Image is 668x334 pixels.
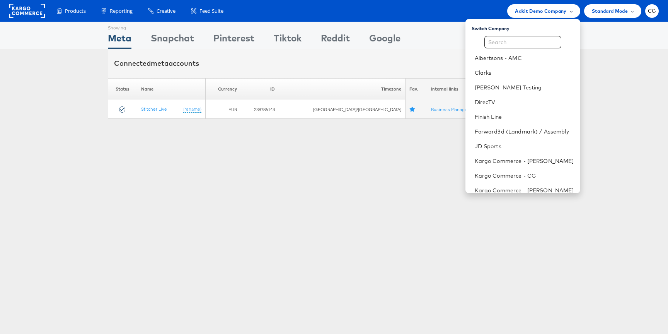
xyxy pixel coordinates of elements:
div: Tiktok [274,31,302,49]
div: Showing [108,22,131,31]
span: meta [151,59,169,68]
a: Forward3d (Landmark) / Assembly [475,128,574,135]
input: Search [484,36,561,48]
th: Name [137,78,205,100]
div: Pinterest [213,31,254,49]
a: Clarks [475,69,574,77]
a: Business Manager [431,106,473,112]
span: Products [65,7,86,15]
td: EUR [205,100,241,119]
td: [GEOGRAPHIC_DATA]/[GEOGRAPHIC_DATA] [279,100,406,119]
span: CG [648,9,656,14]
a: (rename) [183,106,201,113]
a: Kargo Commerce - CG [475,172,574,180]
a: [PERSON_NAME] Testing [475,84,574,91]
a: Finish Line [475,113,574,121]
span: Reporting [110,7,133,15]
div: Reddit [321,31,350,49]
div: Switch Company [472,22,580,32]
span: Creative [157,7,176,15]
th: ID [241,78,279,100]
div: Meta [108,31,131,49]
th: Timezone [279,78,406,100]
a: JD Sports [475,142,574,150]
td: 238786143 [241,100,279,119]
a: Albertsons - AMC [475,54,574,62]
a: DirecTV [475,98,574,106]
a: Kargo Commerce - [PERSON_NAME] [475,157,574,165]
a: Kargo Commerce - [PERSON_NAME] [475,187,574,194]
th: Status [108,78,137,100]
span: Feed Suite [199,7,223,15]
th: Currency [205,78,241,100]
div: Snapchat [151,31,194,49]
div: Google [369,31,400,49]
a: Stitcher Live [141,106,167,112]
span: Standard Mode [592,7,628,15]
div: Connected accounts [114,58,199,69]
span: Adkit Demo Company [515,7,566,15]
